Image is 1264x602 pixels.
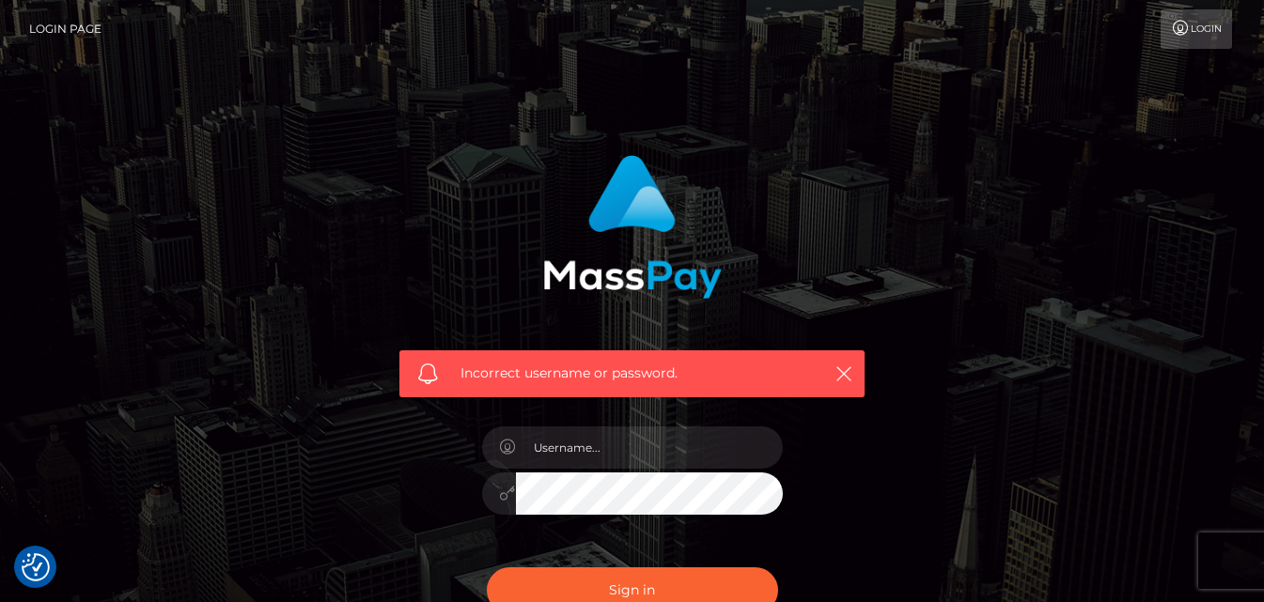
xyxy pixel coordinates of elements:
img: MassPay Login [543,155,722,299]
input: Username... [516,426,783,469]
span: Incorrect username or password. [460,363,804,383]
a: Login [1161,9,1232,49]
button: Consent Preferences [22,553,50,581]
a: Login Page [29,9,101,49]
img: Revisit consent button [22,553,50,581]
